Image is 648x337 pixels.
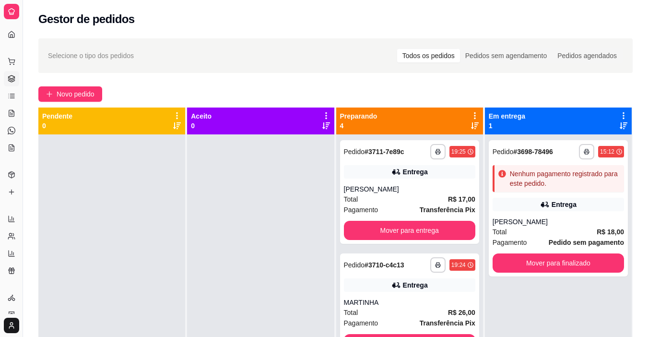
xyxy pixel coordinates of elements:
[46,91,53,97] span: plus
[397,49,460,62] div: Todos os pedidos
[510,169,620,188] div: Nenhum pagamento registrado para este pedido.
[344,194,358,205] span: Total
[344,261,365,269] span: Pedido
[489,121,525,131] p: 1
[448,309,475,316] strong: R$ 26,00
[48,50,134,61] span: Selecione o tipo dos pedidos
[448,195,475,203] strong: R$ 17,00
[38,12,135,27] h2: Gestor de pedidos
[191,121,212,131] p: 0
[420,206,475,214] strong: Transferência Pix
[451,261,466,269] div: 19:24
[57,89,94,99] span: Novo pedido
[493,237,527,248] span: Pagamento
[597,228,624,236] strong: R$ 18,00
[403,280,428,290] div: Entrega
[420,319,475,327] strong: Transferência Pix
[340,111,377,121] p: Preparando
[365,261,404,269] strong: # 3710-c4c13
[549,239,624,246] strong: Pedido sem pagamento
[493,227,507,237] span: Total
[191,111,212,121] p: Aceito
[344,307,358,318] span: Total
[344,205,378,215] span: Pagamento
[344,184,475,194] div: [PERSON_NAME]
[460,49,552,62] div: Pedidos sem agendamento
[451,148,466,156] div: 19:25
[493,253,624,273] button: Mover para finalizado
[513,148,553,156] strong: # 3698-78496
[403,167,428,177] div: Entrega
[42,111,72,121] p: Pendente
[344,221,475,240] button: Mover para entrega
[552,49,622,62] div: Pedidos agendados
[38,86,102,102] button: Novo pedido
[344,318,378,328] span: Pagamento
[493,148,514,156] span: Pedido
[344,298,475,307] div: MARTINHA
[493,217,624,227] div: [PERSON_NAME]
[344,148,365,156] span: Pedido
[340,121,377,131] p: 4
[552,200,577,209] div: Entrega
[489,111,525,121] p: Em entrega
[365,148,404,156] strong: # 3711-7e89c
[600,148,614,156] div: 15:12
[42,121,72,131] p: 0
